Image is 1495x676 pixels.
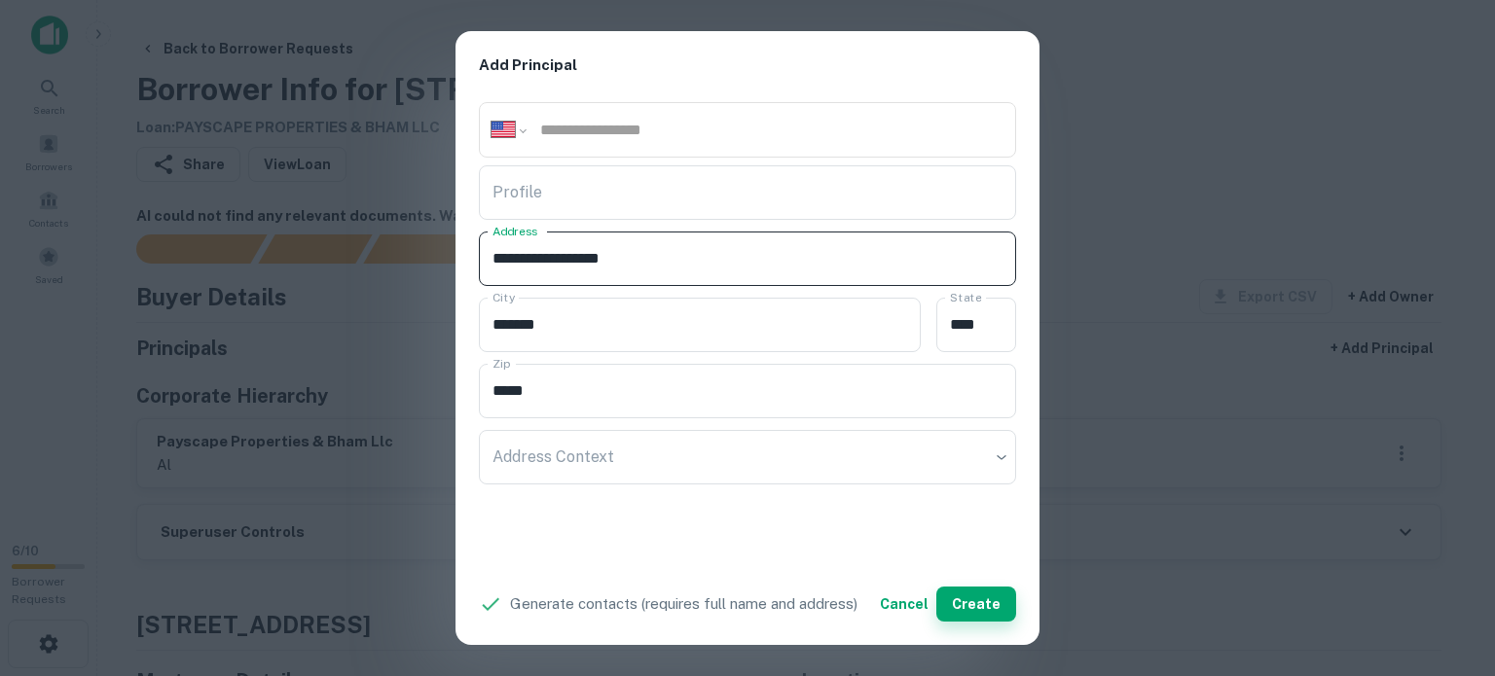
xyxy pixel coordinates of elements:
[492,289,515,305] label: City
[456,31,1039,100] h2: Add Principal
[950,289,981,305] label: State
[872,587,936,622] button: Cancel
[510,592,857,616] p: Generate contacts (requires full name and address)
[479,430,1016,484] div: ​
[492,223,537,239] label: Address
[936,587,1016,622] button: Create
[1398,520,1495,614] iframe: Chat Widget
[492,355,510,372] label: Zip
